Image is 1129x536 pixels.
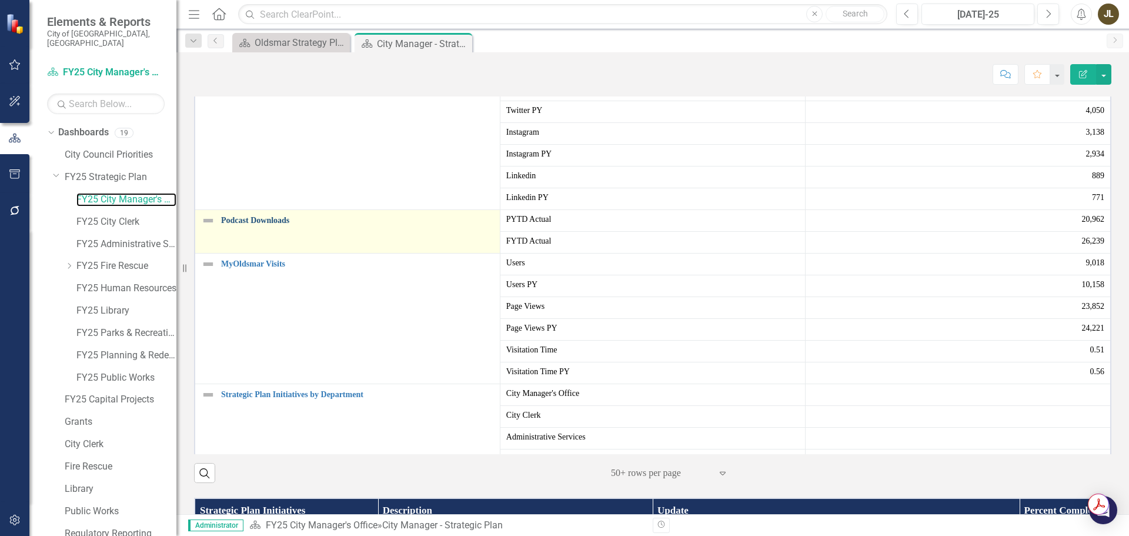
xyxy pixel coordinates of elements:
[47,66,165,79] a: FY25 City Manager's Office
[65,505,176,518] a: Public Works
[806,253,1111,275] td: Double-Click to Edit
[921,4,1034,25] button: [DATE]-25
[201,214,215,228] img: Not Defined
[1086,126,1105,138] span: 3,138
[500,405,805,427] td: Double-Click to Edit
[500,253,805,275] td: Double-Click to Edit
[76,304,176,318] a: FY25 Library
[58,126,109,139] a: Dashboards
[1086,148,1105,160] span: 2,934
[235,35,347,50] a: Oldsmar Strategy Plan
[1082,214,1105,225] span: 20,962
[1086,105,1105,116] span: 4,050
[1090,366,1105,378] span: 0.56
[221,216,494,225] a: Podcast Downloads
[65,438,176,451] a: City Clerk
[115,128,133,138] div: 19
[201,388,215,402] img: Not Defined
[188,520,243,531] span: Administrator
[65,393,176,407] a: FY25 Capital Projects
[506,344,799,356] span: Visitation Time
[506,257,799,269] span: Users
[506,279,799,291] span: Users PY
[506,453,799,465] span: Fire Rescue
[76,371,176,385] a: FY25 Public Works
[1082,301,1105,312] span: 23,852
[500,449,805,471] td: Double-Click to Edit
[1086,257,1105,269] span: 9,018
[806,297,1111,318] td: Double-Click to Edit
[76,349,176,362] a: FY25 Planning & Redevelopment
[506,388,799,399] span: City Manager's Office
[76,193,176,207] a: FY25 City Manager's Office
[506,192,799,204] span: Linkedin PY
[47,94,165,114] input: Search Below...
[826,6,884,22] button: Search
[76,282,176,295] a: FY25 Human Resources
[6,13,26,34] img: ClearPoint Strategy
[500,166,805,188] td: Double-Click to Edit
[195,35,500,209] td: Double-Click to Edit Right Click for Context Menu
[506,148,799,160] span: Instagram PY
[506,301,799,312] span: Page Views
[201,257,215,271] img: Not Defined
[195,209,500,253] td: Double-Click to Edit Right Click for Context Menu
[843,9,868,18] span: Search
[506,410,799,421] span: City Clerk
[806,122,1111,144] td: Double-Click to Edit
[506,235,799,247] span: FYTD Actual
[249,519,644,532] div: »
[65,482,176,496] a: Library
[806,166,1111,188] td: Double-Click to Edit
[65,415,176,429] a: Grants
[76,238,176,251] a: FY25 Administrative Services
[221,259,494,268] a: MyOldsmar Visits
[65,148,176,162] a: City Council Priorities
[806,340,1111,362] td: Double-Click to Edit
[806,405,1111,427] td: Double-Click to Edit
[221,390,494,399] a: Strategic Plan Initiatives by Department
[1090,344,1105,356] span: 0.51
[506,105,799,116] span: Twitter PY
[506,366,799,378] span: Visitation Time PY
[65,171,176,184] a: FY25 Strategic Plan
[382,520,503,531] div: City Manager - Strategic Plan
[76,327,176,340] a: FY25 Parks & Recreation
[500,340,805,362] td: Double-Click to Edit
[1082,322,1105,334] span: 24,221
[255,35,347,50] div: Oldsmar Strategy Plan
[238,4,887,25] input: Search ClearPoint...
[506,322,799,334] span: Page Views PY
[47,15,165,29] span: Elements & Reports
[1092,192,1104,204] span: 771
[266,520,378,531] a: FY25 City Manager's Office
[377,36,469,51] div: City Manager - Strategic Plan
[47,29,165,48] small: City of [GEOGRAPHIC_DATA], [GEOGRAPHIC_DATA]
[1098,4,1119,25] button: JL
[500,122,805,144] td: Double-Click to Edit
[506,170,799,182] span: Linkedin
[1092,170,1104,182] span: 889
[926,8,1030,22] div: [DATE]-25
[500,297,805,318] td: Double-Click to Edit
[65,460,176,474] a: Fire Rescue
[806,449,1111,471] td: Double-Click to Edit
[500,427,805,449] td: Double-Click to Edit
[506,431,799,443] span: Administrative Services
[195,253,500,384] td: Double-Click to Edit Right Click for Context Menu
[1082,279,1105,291] span: 10,158
[76,215,176,229] a: FY25 City Clerk
[500,384,805,405] td: Double-Click to Edit
[806,427,1111,449] td: Double-Click to Edit
[506,214,799,225] span: PYTD Actual
[1082,235,1105,247] span: 26,239
[806,384,1111,405] td: Double-Click to Edit
[76,259,176,273] a: FY25 Fire Rescue
[506,126,799,138] span: Instagram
